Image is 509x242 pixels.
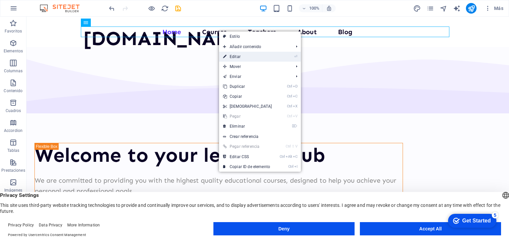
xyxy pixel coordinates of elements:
[4,68,23,74] p: Columnas
[466,3,477,14] button: publish
[174,4,182,12] button: save
[161,5,169,12] i: Volver a cargar página
[5,29,22,34] p: Favoritos
[219,52,276,62] a: ⏎Editar
[219,91,276,101] a: CtrlCCopiar
[482,3,506,14] button: Más
[4,128,23,133] p: Accordion
[439,4,447,12] button: navigator
[287,114,292,118] i: Ctrl
[484,5,503,12] span: Más
[294,164,298,169] i: I
[426,4,434,12] button: pages
[4,88,23,93] p: Contenido
[468,5,475,12] i: Publicar
[219,132,301,142] a: Crear referencia
[287,94,292,98] i: Ctrl
[7,148,20,153] p: Tablas
[413,4,421,12] button: design
[280,154,285,159] i: Ctrl
[219,72,291,82] a: Enviar
[174,5,182,12] i: Guardar (Ctrl+S)
[4,188,22,193] p: Imágenes
[219,101,276,111] a: CtrlX[DEMOGRAPHIC_DATA]
[413,5,421,12] i: Diseño (Ctrl+Alt+Y)
[219,31,301,41] a: Estilo
[287,84,292,89] i: Ctrl
[108,5,116,12] i: Deshacer: Cambiar tipo de logo (Ctrl+Z)
[219,152,276,162] a: CtrlAltCEditar CSS
[4,48,23,54] p: Elementos
[299,4,322,12] button: 100%
[293,154,298,159] i: C
[440,5,447,12] i: Navegador
[108,4,116,12] button: undo
[38,4,88,12] img: Editor Logo
[219,121,276,131] a: ⌦Eliminar
[49,1,56,8] div: 5
[287,104,292,108] i: Ctrl
[293,94,298,98] i: C
[161,4,169,12] button: reload
[5,3,54,17] div: Get Started 5 items remaining, 0% complete
[219,142,276,151] a: Ctrl⇧VPegar referencia
[20,7,48,13] div: Get Started
[219,42,291,52] span: Añadir contenido
[293,104,298,108] i: X
[219,111,276,121] a: CtrlVPegar
[309,4,319,12] h6: 100%
[219,82,276,91] a: CtrlDDuplicar
[453,5,461,12] i: AI Writer
[294,54,297,59] i: ⏎
[286,144,291,149] i: Ctrl
[286,154,292,159] i: Alt
[293,84,298,89] i: D
[1,168,25,173] p: Prestaciones
[453,4,461,12] button: text_generator
[219,62,291,72] span: Mover
[219,162,276,172] a: CtrlICopiar ID de elemento
[295,144,297,149] i: V
[292,144,295,149] i: ⇧
[6,108,21,113] p: Cuadros
[288,164,294,169] i: Ctrl
[293,114,298,118] i: V
[292,124,297,128] i: ⌦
